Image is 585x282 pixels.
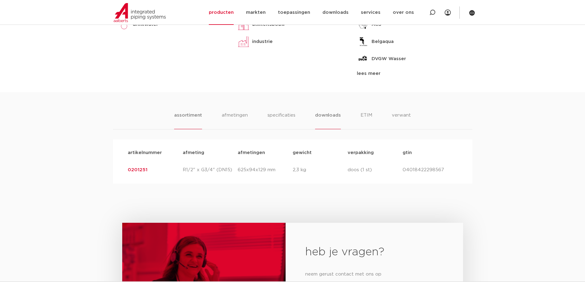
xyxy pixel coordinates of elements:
[305,245,443,260] h2: heb je vragen?
[305,269,443,279] p: neem gerust contact met ons op
[238,149,293,156] p: afmetingen
[252,38,273,45] p: industrie
[293,166,348,174] p: 2,3 kg
[403,166,458,174] p: 04018422298567
[183,166,238,174] p: R1/2" x G3/4" (DN15)
[237,36,250,48] img: industrie
[128,149,183,156] p: artikelnummer
[403,149,458,156] p: gtin
[357,53,369,65] img: DVGW Wasser
[348,149,403,156] p: verpakking
[372,55,406,63] p: DVGW Wasser
[357,36,369,48] img: Belgaqua
[372,38,394,45] p: Belgaqua
[315,112,341,129] li: downloads
[222,112,248,129] li: afmetingen
[357,70,467,77] div: lees meer
[293,149,348,156] p: gewicht
[174,112,202,129] li: assortiment
[238,166,293,174] p: 625x94x129 mm
[128,168,147,172] a: 0201251
[361,112,372,129] li: ETIM
[392,112,411,129] li: verwant
[348,166,403,174] p: doos (1 st)
[183,149,238,156] p: afmeting
[267,112,295,129] li: specificaties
